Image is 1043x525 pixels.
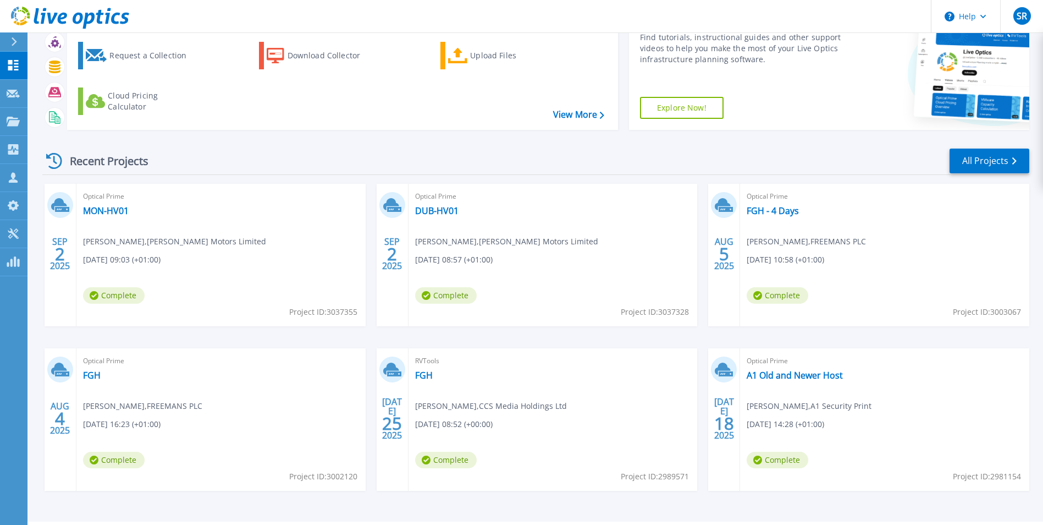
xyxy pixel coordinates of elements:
div: [DATE] 2025 [382,398,402,439]
span: 18 [714,419,734,428]
span: 25 [382,419,402,428]
span: SR [1017,12,1027,20]
a: Upload Files [440,42,563,69]
span: Optical Prime [747,190,1023,203]
span: [PERSON_NAME] , A1 Security Print [747,400,871,412]
span: Complete [747,287,808,304]
span: Complete [83,287,145,304]
span: [PERSON_NAME] , CCS Media Holdings Ltd [415,400,567,412]
span: [PERSON_NAME] , [PERSON_NAME] Motors Limited [83,236,266,248]
span: [PERSON_NAME] , FREEMANS PLC [83,400,202,412]
span: [DATE] 16:23 (+01:00) [83,418,161,430]
a: FGH [415,370,433,381]
div: SEP 2025 [382,234,402,274]
a: Explore Now! [640,97,724,119]
span: 2 [387,249,397,259]
span: 2 [55,249,65,259]
span: Project ID: 2981154 [953,471,1021,483]
span: Project ID: 3037328 [621,306,689,318]
div: SEP 2025 [49,234,70,274]
a: FGH - 4 Days [747,205,799,216]
span: [DATE] 08:57 (+01:00) [415,254,493,266]
span: [DATE] 08:52 (+00:00) [415,418,493,430]
span: Project ID: 3037355 [289,306,357,318]
span: 4 [55,414,65,423]
span: Project ID: 2989571 [621,471,689,483]
a: DUB-HV01 [415,205,459,216]
a: FGH [83,370,101,381]
div: AUG 2025 [49,398,70,439]
span: [DATE] 14:28 (+01:00) [747,418,824,430]
div: Find tutorials, instructional guides and other support videos to help you make the most of your L... [640,32,844,65]
span: RVTools [415,355,691,367]
span: Complete [415,287,477,304]
span: Complete [83,452,145,468]
span: 5 [719,249,729,259]
span: Optical Prime [83,355,359,367]
a: Download Collector [259,42,382,69]
span: [DATE] 10:58 (+01:00) [747,254,824,266]
div: Upload Files [470,45,558,67]
a: All Projects [950,149,1029,173]
a: Request a Collection [78,42,201,69]
span: Optical Prime [83,190,359,203]
div: [DATE] 2025 [714,398,735,439]
span: [PERSON_NAME] , [PERSON_NAME] Motors Limited [415,236,598,248]
a: A1 Old and Newer Host [747,370,843,381]
div: Cloud Pricing Calculator [108,90,196,112]
div: Download Collector [288,45,376,67]
span: Complete [415,452,477,468]
span: [PERSON_NAME] , FREEMANS PLC [747,236,866,248]
a: View More [553,110,604,120]
a: MON-HV01 [83,205,129,216]
span: Complete [747,452,808,468]
div: Recent Projects [42,147,163,174]
span: Optical Prime [415,190,691,203]
span: Optical Prime [747,355,1023,367]
span: [DATE] 09:03 (+01:00) [83,254,161,266]
span: Project ID: 3003067 [953,306,1021,318]
div: Request a Collection [109,45,197,67]
a: Cloud Pricing Calculator [78,87,201,115]
div: AUG 2025 [714,234,735,274]
span: Project ID: 3002120 [289,471,357,483]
